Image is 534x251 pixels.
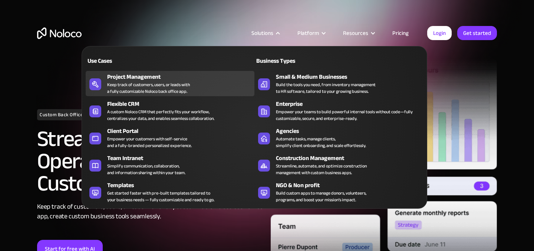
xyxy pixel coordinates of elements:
[107,108,214,122] div: A custom Noloco CRM that perfectly fits your workflow, centralizes your data, and enables seamles...
[242,28,288,38] div: Solutions
[276,100,426,108] div: Enterprise
[276,127,426,136] div: Agencies
[107,163,185,176] div: Simplify communication, collaboration, and information sharing within your team.
[86,152,254,177] a: Team IntranetSimplify communication, collaboration,and information sharing within your team.
[276,190,366,203] div: Build custom apps to manage donors, volunteers, programs, and boost your mission’s impact.
[82,36,427,209] nav: Solutions
[37,27,82,39] a: home
[254,56,336,65] div: Business Types
[107,81,190,95] div: Keep track of customers, users, or leads with a fully customizable Noloco back office app.
[254,125,423,150] a: AgenciesAutomate tasks, manage clients,simplify client onboarding, and scale effortlessly.
[86,179,254,205] a: TemplatesGet started faster with pre-built templates tailored toyour business needs — fully custo...
[107,136,192,149] div: Empower your customers with self-service and a fully-branded personalized experience.
[251,28,273,38] div: Solutions
[383,28,418,38] a: Pricing
[86,71,254,96] a: Project ManagementKeep track of customers, users, or leads witha fully customizable Noloco back o...
[86,125,254,150] a: Client PortalEmpower your customers with self-serviceand a fully-branded personalized experience.
[334,28,383,38] div: Resources
[276,72,426,81] div: Small & Medium Businesses
[276,81,376,95] div: Build the tools you need, from inventory management to HR software, tailored to your growing busi...
[254,71,423,96] a: Small & Medium BusinessesBuild the tools you need, from inventory managementto HR software, tailo...
[86,56,167,65] div: Use Cases
[107,127,258,136] div: Client Portal
[86,52,254,69] a: Use Cases
[107,190,214,203] div: Get started faster with pre-built templates tailored to your business needs — fully customizable ...
[86,98,254,123] a: Flexible CRMA custom Noloco CRM that perfectly fits your workflow,centralizes your data, and enab...
[297,28,319,38] div: Platform
[276,108,419,122] div: Empower your teams to build powerful internal tools without code—fully customizable, secure, and ...
[254,98,423,123] a: EnterpriseEmpower your teams to build powerful internal tools without code—fully customizable, se...
[107,100,258,108] div: Flexible CRM
[276,136,366,149] div: Automate tasks, manage clients, simplify client onboarding, and scale effortlessly.
[107,72,258,81] div: Project Management
[254,179,423,205] a: NGO & Non profitBuild custom apps to manage donors, volunteers,programs, and boost your mission’s...
[427,26,452,40] a: Login
[288,28,334,38] div: Platform
[37,128,263,195] h2: Streamline Business Operations with a Custom Back Office App
[276,163,367,176] div: Streamline, automate, and optimize construction management with custom business apps.
[254,152,423,177] a: Construction ManagementStreamline, automate, and optimize constructionmanagement with custom busi...
[343,28,368,38] div: Resources
[457,26,497,40] a: Get started
[107,154,258,163] div: Team Intranet
[37,109,113,120] h1: Custom Back Office App Builder
[276,181,426,190] div: NGO & Non profit
[107,181,258,190] div: Templates
[37,202,263,221] div: Keep track of customers, users, or leads with a fully customizable Noloco back office app, create...
[254,52,423,69] a: Business Types
[276,154,426,163] div: Construction Management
